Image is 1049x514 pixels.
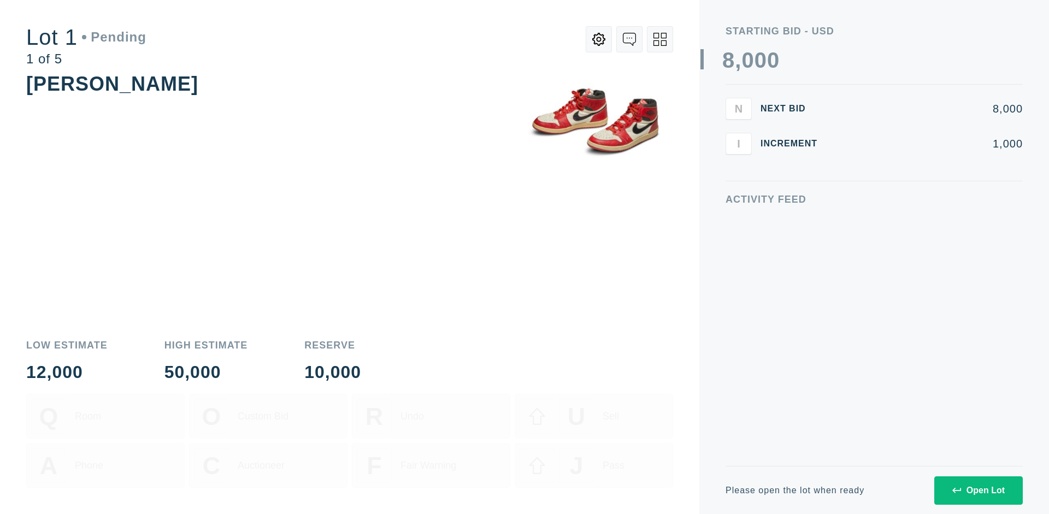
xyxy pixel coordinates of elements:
div: 12,000 [26,363,108,381]
div: 0 [741,49,754,71]
div: Open Lot [952,486,1005,495]
div: Low Estimate [26,340,108,350]
span: N [735,102,742,115]
div: Please open the lot when ready [726,486,864,495]
div: [PERSON_NAME] [26,73,198,95]
div: 50,000 [164,363,248,381]
div: Increment [761,139,826,148]
div: 8,000 [835,103,1023,114]
button: Open Lot [934,476,1023,505]
button: N [726,98,752,120]
div: Starting Bid - USD [726,26,1023,36]
div: 0 [767,49,780,71]
div: Lot 1 [26,26,146,48]
div: 1,000 [835,138,1023,149]
div: , [735,49,741,268]
div: Next Bid [761,104,826,113]
div: 10,000 [304,363,361,381]
div: 0 [755,49,767,71]
span: I [737,137,740,150]
div: 1 of 5 [26,52,146,66]
div: Activity Feed [726,194,1023,204]
div: Pending [82,31,146,44]
div: Reserve [304,340,361,350]
div: High Estimate [164,340,248,350]
div: 8 [722,49,735,71]
button: I [726,133,752,155]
